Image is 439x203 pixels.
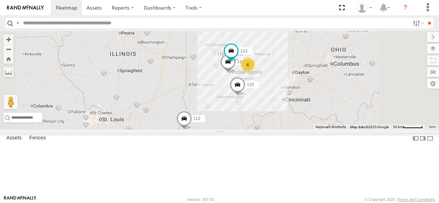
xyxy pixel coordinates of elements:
[350,125,389,129] span: Map data ©2025 Google
[427,133,434,143] label: Hide Summary Table
[4,44,13,54] button: Zoom out
[316,125,346,130] button: Keyboard shortcuts
[398,197,435,202] a: Terms and Conditions
[393,125,403,129] span: 50 km
[428,126,436,129] a: Terms (opens in new tab)
[193,116,200,121] span: 112
[240,48,247,53] span: 113
[7,5,44,10] img: rand-logo.svg
[241,58,255,72] div: 6
[247,82,254,87] span: 115
[3,133,25,143] label: Assets
[237,59,244,64] span: 117
[4,67,13,77] label: Measure
[26,133,49,143] label: Fences
[400,2,411,13] i: ?
[412,133,419,143] label: Dock Summary Table to the Left
[4,54,13,64] button: Zoom Home
[4,95,18,109] button: Drag Pegman onto the map to open Street View
[391,125,425,130] button: Map Scale: 50 km per 52 pixels
[410,18,425,28] label: Search Filter Options
[354,2,375,13] div: Brandon Hickerson
[187,197,214,202] div: Version: 307.00
[4,196,36,203] a: Visit our Website
[419,133,426,143] label: Dock Summary Table to the Right
[365,197,435,202] div: © Copyright 2025 -
[15,18,21,28] label: Search Query
[4,35,13,44] button: Zoom in
[427,79,439,89] label: Map Settings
